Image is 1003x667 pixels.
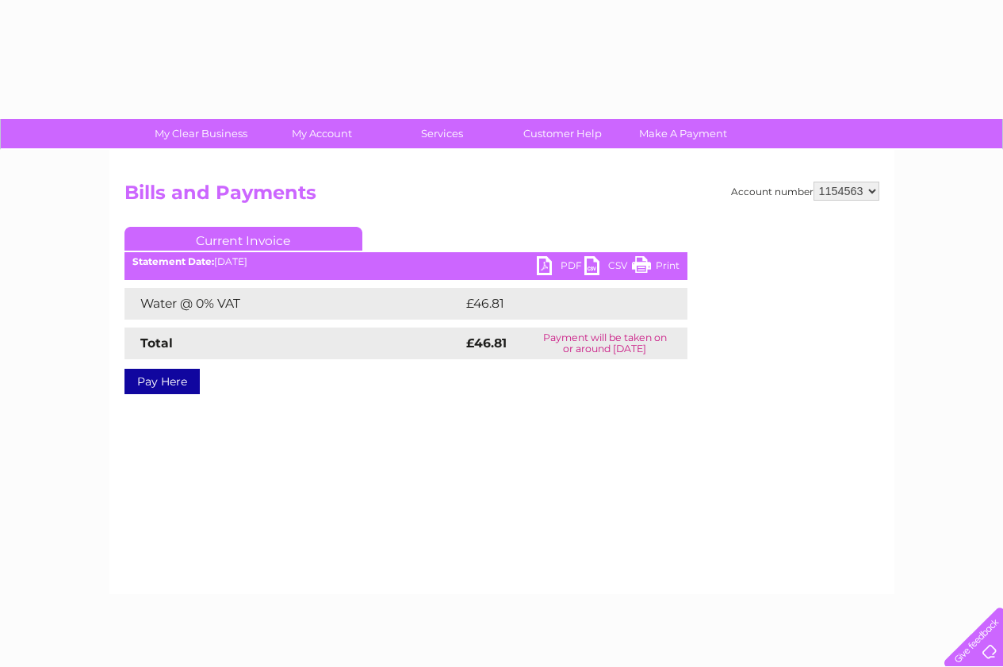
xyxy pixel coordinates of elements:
strong: £46.81 [466,335,507,351]
td: Payment will be taken on or around [DATE] [523,328,687,359]
td: £46.81 [462,288,654,320]
div: Account number [731,182,879,201]
a: Pay Here [124,369,200,394]
td: Water @ 0% VAT [124,288,462,320]
a: Print [632,256,680,279]
b: Statement Date: [132,255,214,267]
a: Customer Help [497,119,628,148]
a: Current Invoice [124,227,362,251]
h2: Bills and Payments [124,182,879,212]
a: Services [377,119,507,148]
a: My Account [256,119,387,148]
strong: Total [140,335,173,351]
a: My Clear Business [136,119,266,148]
div: [DATE] [124,256,687,267]
a: PDF [537,256,584,279]
a: CSV [584,256,632,279]
a: Make A Payment [618,119,748,148]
